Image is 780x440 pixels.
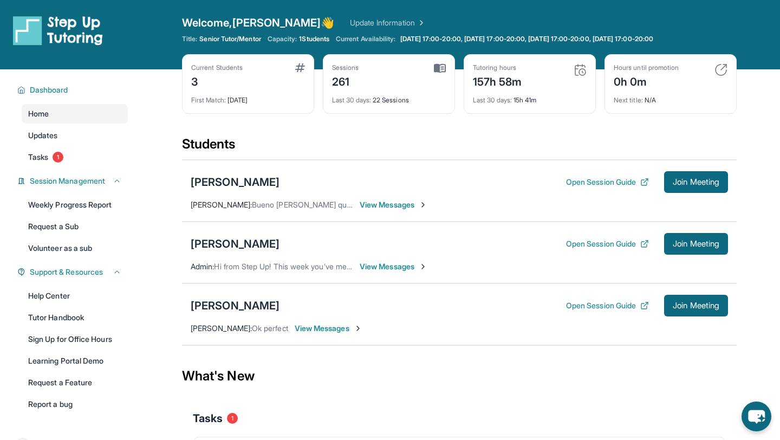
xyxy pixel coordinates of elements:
[473,63,522,72] div: Tutoring hours
[673,302,719,309] span: Join Meeting
[332,72,359,89] div: 261
[22,126,128,145] a: Updates
[614,96,643,104] span: Next title :
[191,262,214,271] span: Admin :
[30,85,68,95] span: Dashboard
[214,262,586,271] span: Hi from Step Up! This week you’ve met for 0 minutes and this month you’ve met for 4 hours. Happy ...
[182,35,197,43] span: Title:
[191,174,279,190] div: [PERSON_NAME]
[191,323,252,333] span: [PERSON_NAME] :
[191,72,243,89] div: 3
[664,233,728,255] button: Join Meeting
[22,104,128,124] a: Home
[360,199,427,210] span: View Messages
[25,267,121,277] button: Support & Resources
[22,373,128,392] a: Request a Feature
[22,394,128,414] a: Report a bug
[22,286,128,306] a: Help Center
[191,89,305,105] div: [DATE]
[22,195,128,215] a: Weekly Progress Report
[566,238,649,249] button: Open Session Guide
[614,72,679,89] div: 0h 0m
[252,323,288,333] span: Ok perfect
[28,108,49,119] span: Home
[191,298,279,313] div: [PERSON_NAME]
[252,200,477,209] span: Bueno [PERSON_NAME] que bamos a estudiar hoy estoy en línea
[22,308,128,327] a: Tutor Handbook
[191,236,279,251] div: [PERSON_NAME]
[25,85,121,95] button: Dashboard
[268,35,297,43] span: Capacity:
[664,295,728,316] button: Join Meeting
[473,96,512,104] span: Last 30 days :
[398,35,655,43] a: [DATE] 17:00-20:00, [DATE] 17:00-20:00, [DATE] 17:00-20:00, [DATE] 17:00-20:00
[182,352,737,400] div: What's New
[22,329,128,349] a: Sign Up for Office Hours
[25,176,121,186] button: Session Management
[299,35,329,43] span: 1 Students
[13,15,103,46] img: logo
[574,63,587,76] img: card
[673,241,719,247] span: Join Meeting
[566,177,649,187] button: Open Session Guide
[28,152,48,163] span: Tasks
[28,130,58,141] span: Updates
[664,171,728,193] button: Join Meeting
[742,402,771,431] button: chat-button
[714,63,727,76] img: card
[415,17,426,28] img: Chevron Right
[182,135,737,159] div: Students
[614,63,679,72] div: Hours until promotion
[354,324,362,333] img: Chevron-Right
[434,63,446,73] img: card
[566,300,649,311] button: Open Session Guide
[332,96,371,104] span: Last 30 days :
[191,200,252,209] span: [PERSON_NAME] :
[191,96,226,104] span: First Match :
[182,15,335,30] span: Welcome, [PERSON_NAME] 👋
[295,323,362,334] span: View Messages
[22,238,128,258] a: Volunteer as a sub
[193,411,223,426] span: Tasks
[614,89,727,105] div: N/A
[473,72,522,89] div: 157h 58m
[400,35,653,43] span: [DATE] 17:00-20:00, [DATE] 17:00-20:00, [DATE] 17:00-20:00, [DATE] 17:00-20:00
[295,63,305,72] img: card
[227,413,238,424] span: 1
[191,63,243,72] div: Current Students
[30,267,103,277] span: Support & Resources
[199,35,261,43] span: Senior Tutor/Mentor
[53,152,63,163] span: 1
[673,179,719,185] span: Join Meeting
[336,35,395,43] span: Current Availability:
[419,200,427,209] img: Chevron-Right
[22,351,128,371] a: Learning Portal Demo
[332,89,446,105] div: 22 Sessions
[332,63,359,72] div: Sessions
[473,89,587,105] div: 15h 41m
[22,217,128,236] a: Request a Sub
[360,261,427,272] span: View Messages
[419,262,427,271] img: Chevron-Right
[350,17,426,28] a: Update Information
[22,147,128,167] a: Tasks1
[30,176,105,186] span: Session Management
